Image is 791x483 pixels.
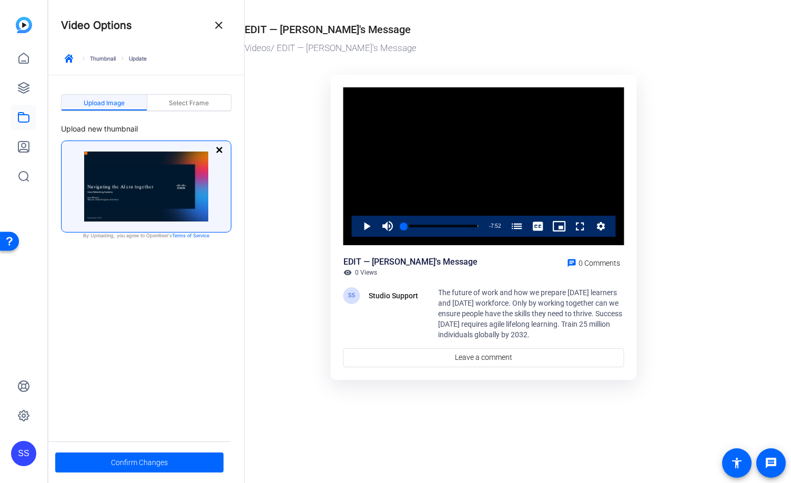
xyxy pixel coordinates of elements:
[61,19,132,32] h4: Video Options
[549,216,570,237] button: Picture-in-Picture
[84,152,208,222] img: Uploaded Image
[343,348,624,367] a: Leave a comment
[356,216,377,237] button: Play
[343,268,352,277] mat-icon: visibility
[245,22,411,37] div: EDIT — [PERSON_NAME]'s Message
[377,216,398,237] button: Mute
[455,352,512,363] span: Leave a comment
[16,17,32,33] img: blue-gradient.svg
[506,216,528,237] button: Chapters
[579,259,620,267] span: 0 Comments
[489,223,491,229] span: -
[731,457,743,469] mat-icon: accessibility
[62,232,231,239] div: By Uploading, you agree to OpenReel's
[491,223,501,229] span: 7:52
[343,256,478,268] div: EDIT — [PERSON_NAME]'s Message
[212,19,225,32] mat-icon: close
[343,87,624,245] div: Video Player
[403,225,479,227] div: Progress Bar
[245,42,717,55] div: / EDIT — [PERSON_NAME]'s Message
[61,123,231,140] div: Upload new thumbnail
[80,55,87,62] mat-icon: keyboard_arrow_right
[84,100,125,106] span: Upload Image
[765,457,777,469] mat-icon: message
[343,287,360,304] div: SS
[528,216,549,237] button: Captions
[172,232,209,239] a: Terms of Service
[80,55,116,62] a: Thumbnail
[563,256,624,268] a: 0 Comments
[245,43,271,53] a: Videos
[11,441,36,466] div: SS
[438,288,622,339] span: The future of work and how we prepare [DATE] learners and [DATE] workforce. Only by working toget...
[567,258,576,268] mat-icon: chat
[355,268,377,277] span: 0 Views
[169,100,209,106] span: Select Frame
[369,289,421,302] div: Studio Support
[55,452,224,472] button: Confirm Changes
[111,452,168,472] span: Confirm Changes
[570,216,591,237] button: Fullscreen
